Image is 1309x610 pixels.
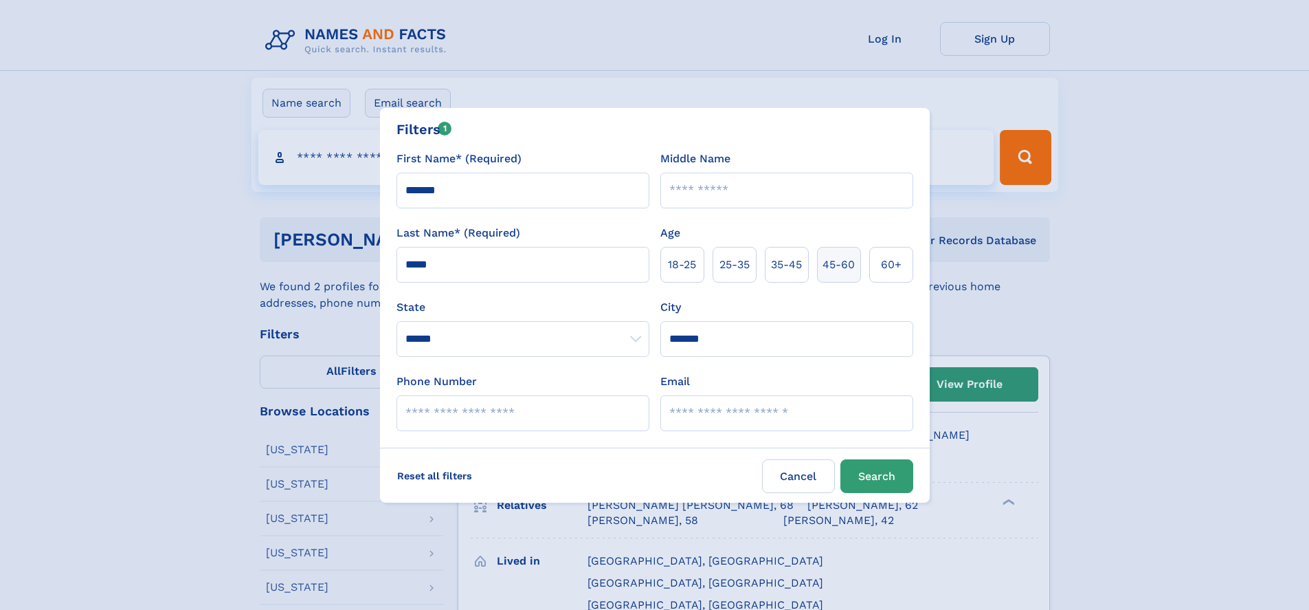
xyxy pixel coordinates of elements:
[668,257,696,273] span: 18‑25
[396,373,477,390] label: Phone Number
[660,151,730,167] label: Middle Name
[762,459,835,493] label: Cancel
[881,257,902,273] span: 60+
[396,119,452,140] div: Filters
[660,299,681,316] label: City
[719,257,750,273] span: 25‑35
[840,459,913,493] button: Search
[660,225,680,241] label: Age
[396,225,520,241] label: Last Name* (Required)
[823,257,855,273] span: 45‑60
[388,459,481,492] label: Reset all filters
[660,373,690,390] label: Email
[771,257,802,273] span: 35‑45
[396,151,522,167] label: First Name* (Required)
[396,299,649,316] label: State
